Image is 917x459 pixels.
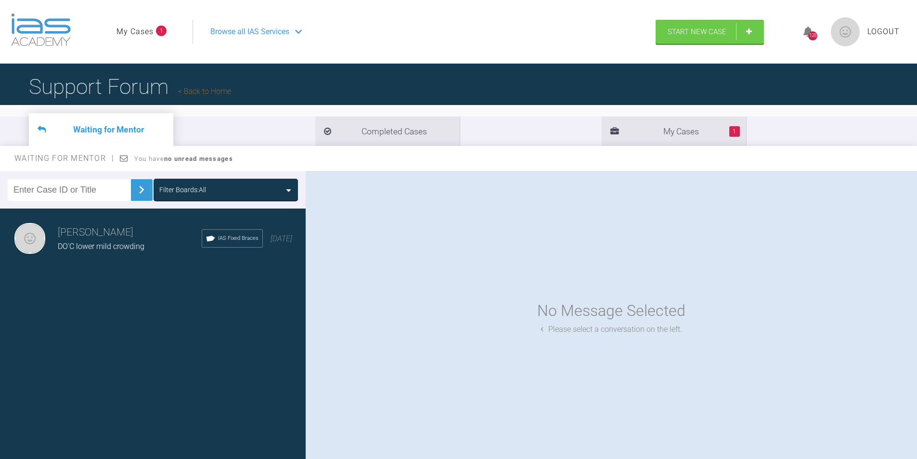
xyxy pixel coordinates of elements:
span: You have [134,155,233,162]
a: Back to Home [178,87,231,96]
a: Start New Case [656,20,764,44]
div: Filter Boards: All [159,184,206,195]
span: DO'C lower mild crowding [58,242,144,251]
li: Completed Cases [315,117,460,146]
span: IAS Fixed Braces [218,234,258,243]
input: Enter Case ID or Title [8,179,131,201]
img: logo-light.3e3ef733.png [11,13,71,46]
h1: Support Forum [29,70,231,104]
span: 1 [729,126,740,137]
h3: [PERSON_NAME] [58,224,202,241]
a: Logout [867,26,900,38]
a: My Cases [116,26,154,38]
div: Please select a conversation on the left. [541,323,682,336]
span: 1 [156,26,167,36]
div: No Message Selected [537,299,685,323]
img: profile.png [831,17,860,46]
img: Billy Campbell [14,223,45,254]
strong: no unread messages [164,155,233,162]
li: Waiting for Mentor [29,113,173,146]
span: Start New Case [668,27,726,36]
span: [DATE] [271,234,292,243]
span: Waiting for Mentor [14,154,114,163]
div: 128 [808,31,817,40]
img: chevronRight.28bd32b0.svg [134,182,149,197]
span: Browse all IAS Services [210,26,289,38]
li: My Cases [602,117,746,146]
